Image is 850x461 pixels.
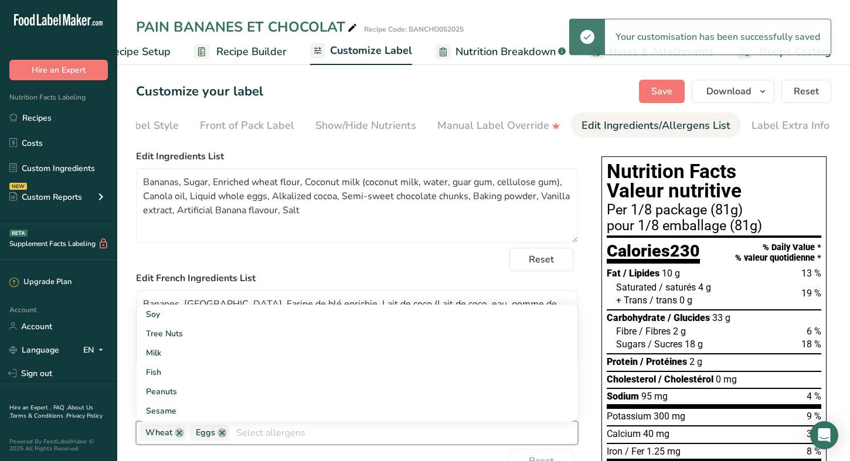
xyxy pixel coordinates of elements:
div: Custom Reports [9,191,82,203]
span: 1.25 mg [647,446,681,457]
span: / Fer [625,446,644,457]
span: / Fibres [639,326,671,337]
div: PAIN BANANES ET CHOCOLAT [136,16,359,37]
span: Protein [607,356,638,367]
h1: Nutrition Facts Valeur nutritive [607,162,821,201]
div: % Daily Value * % valeur quotidienne * [735,243,821,263]
a: Recipe Builder [194,39,287,65]
a: Crustaceans [137,421,577,440]
span: Reset [529,252,554,267]
a: Terms & Conditions . [10,412,66,420]
a: Peanuts [137,382,577,401]
button: Hire an Expert [9,60,108,80]
a: Language [9,340,59,360]
a: Soy [137,305,577,324]
a: About Us . [9,404,93,420]
span: / Lipides [623,268,659,279]
span: Potassium [607,411,651,422]
h1: Customize your label [136,82,263,101]
span: 9 % [807,411,821,422]
span: 4 g [698,282,711,293]
span: / saturés [659,282,696,293]
div: BETA [9,230,28,237]
a: FAQ . [53,404,67,412]
span: / trans [650,295,677,306]
span: Saturated [616,282,657,293]
span: Eggs [196,426,215,439]
span: Recipe Builder [216,44,287,60]
span: 6 % [807,326,821,337]
div: Your customisation has been successfully saved [605,19,831,54]
span: Save [651,84,672,98]
span: Cholesterol [607,374,656,385]
span: 40 mg [643,428,669,439]
button: Save [639,80,685,103]
div: Open Intercom Messenger [810,421,838,449]
a: Nutrition Breakdown [436,39,566,65]
button: Reset [509,248,573,271]
span: 18 % [801,339,821,350]
span: / Glucides [668,312,710,323]
div: Label Extra Info [752,118,829,134]
span: Download [706,84,751,98]
label: Edit Ingredients List [136,149,578,163]
span: Fat [607,268,621,279]
a: Privacy Policy [66,412,103,420]
label: Edit French Ingredients List [136,271,578,285]
span: 33 g [712,312,730,323]
div: Edit Ingredients/Allergens List [582,118,730,134]
div: Show/Hide Nutrients [315,118,416,134]
div: Front of Pack Label [200,118,294,134]
div: Calories [607,243,700,264]
span: 19 % [801,288,821,299]
span: Recipe Setup [107,44,171,60]
button: Download [692,80,774,103]
span: 13 % [801,268,821,279]
span: Sodium [607,391,639,402]
span: 3 % [807,428,821,439]
span: 10 g [662,268,680,279]
span: Fibre [616,326,637,337]
a: Tree Nuts [137,324,577,343]
span: 2 g [673,326,686,337]
span: / Cholestérol [658,374,713,385]
a: Customize Label [310,37,412,66]
span: 4 % [807,391,821,402]
div: Manual Label Override [437,118,560,134]
button: Reset [781,80,831,103]
label: Edit Allergens [136,402,578,416]
span: 0 mg [716,374,737,385]
div: Per 1/8 package (81g) [607,203,821,217]
span: / Protéines [640,356,687,367]
span: Reset [794,84,819,98]
div: Powered By FoodLabelMaker © 2025 All Rights Reserved [9,438,108,452]
a: Hire an Expert . [9,404,51,412]
span: / Sucres [648,339,682,350]
a: Recipe Setup [84,39,171,65]
span: 2 g [689,356,702,367]
span: Calcium [607,428,641,439]
span: Iron [607,446,623,457]
span: 18 g [685,339,703,350]
a: Sesame [137,401,577,421]
div: Upgrade Plan [9,276,72,288]
div: Recipe Code: BANCHO052025 [364,24,464,35]
div: EN [83,343,108,357]
span: 95 mg [641,391,668,402]
div: pour 1/8 emballage (81g) [607,219,821,233]
span: Nutrition Breakdown [455,44,556,60]
span: Wheat [145,426,172,439]
span: 0 g [679,295,692,306]
div: NEW [9,183,27,190]
span: Customize Label [330,43,412,59]
input: Select allergens [230,424,577,442]
a: Milk [137,343,577,363]
span: Carbohydrate [607,312,665,323]
span: 8 % [807,446,821,457]
span: 300 mg [654,411,685,422]
span: Sugars [616,339,645,350]
a: Fish [137,363,577,382]
span: + Trans [616,295,647,306]
span: 230 [670,241,700,261]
